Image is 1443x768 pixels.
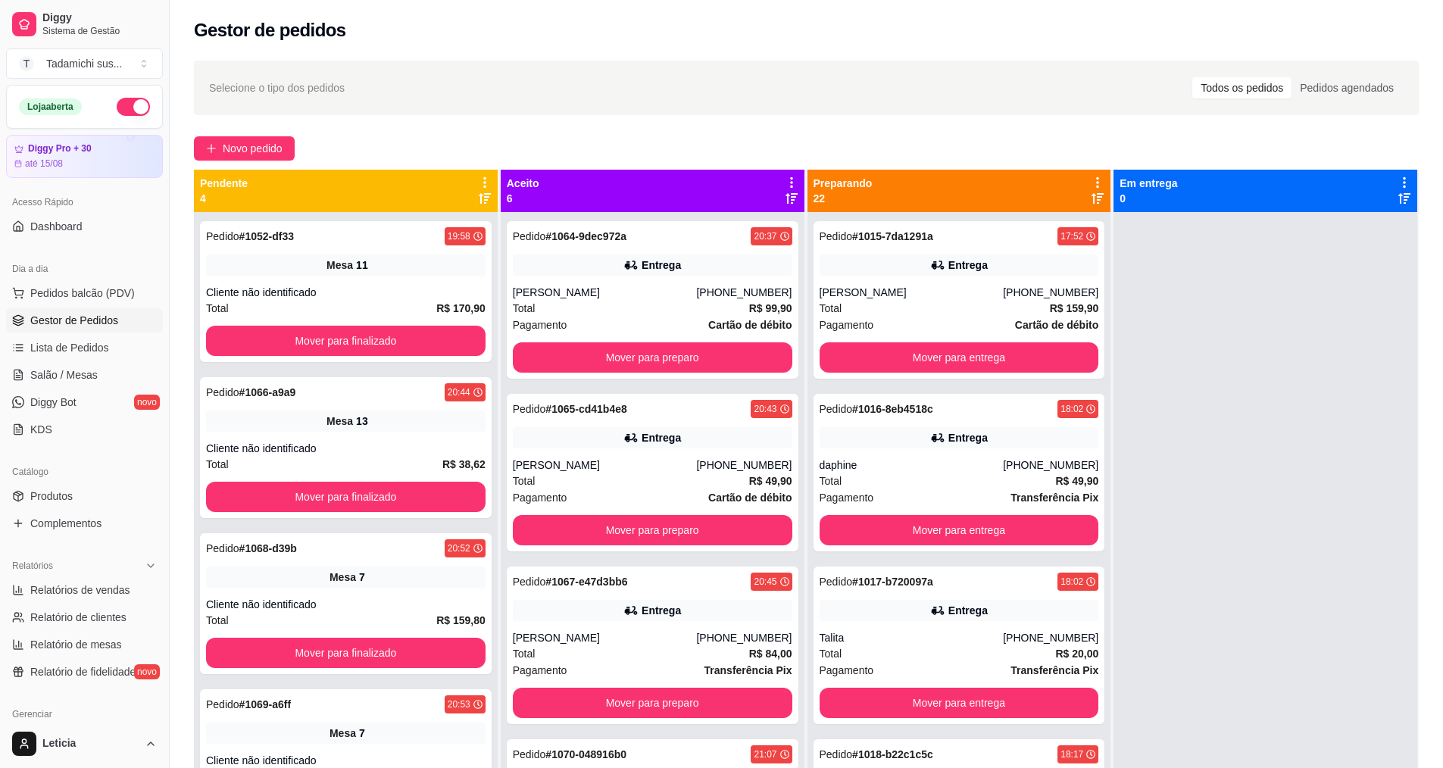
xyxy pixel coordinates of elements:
[6,308,163,332] a: Gestor de Pedidos
[206,597,486,612] div: Cliente não identificado
[1003,457,1098,473] div: [PHONE_NUMBER]
[46,56,122,71] div: Tadamichi sus ...
[749,475,792,487] strong: R$ 49,90
[1010,492,1098,504] strong: Transferência Pix
[239,542,297,554] strong: # 1068-d39b
[30,286,135,301] span: Pedidos balcão (PDV)
[356,414,368,429] div: 13
[1003,630,1098,645] div: [PHONE_NUMBER]
[820,489,874,506] span: Pagamento
[820,748,853,760] span: Pedido
[206,638,486,668] button: Mover para finalizado
[206,612,229,629] span: Total
[513,662,567,679] span: Pagamento
[820,230,853,242] span: Pedido
[6,511,163,535] a: Complementos
[6,660,163,684] a: Relatório de fidelidadenovo
[948,603,988,618] div: Entrega
[642,603,681,618] div: Entrega
[6,578,163,602] a: Relatórios de vendas
[642,430,681,445] div: Entrega
[448,542,470,554] div: 20:52
[6,460,163,484] div: Catálogo
[194,136,295,161] button: Novo pedido
[852,748,933,760] strong: # 1018-b22c1c5c
[820,662,874,679] span: Pagamento
[814,191,873,206] p: 22
[513,688,792,718] button: Mover para preparo
[749,302,792,314] strong: R$ 99,90
[513,230,546,242] span: Pedido
[239,698,292,710] strong: # 1069-a6ff
[754,576,776,588] div: 20:45
[6,48,163,79] button: Select a team
[206,753,486,768] div: Cliente não identificado
[820,342,1099,373] button: Mover para entrega
[206,230,239,242] span: Pedido
[330,726,356,741] span: Mesa
[28,143,92,155] article: Diggy Pro + 30
[6,135,163,178] a: Diggy Pro + 30até 15/08
[206,143,217,154] span: plus
[1060,748,1083,760] div: 18:17
[6,214,163,239] a: Dashboard
[642,258,681,273] div: Entrega
[30,313,118,328] span: Gestor de Pedidos
[1060,230,1083,242] div: 17:52
[6,632,163,657] a: Relatório de mesas
[513,515,792,545] button: Mover para preparo
[436,614,486,626] strong: R$ 159,80
[820,403,853,415] span: Pedido
[206,542,239,554] span: Pedido
[223,140,283,157] span: Novo pedido
[239,230,294,242] strong: # 1052-df33
[948,430,988,445] div: Entrega
[754,230,776,242] div: 20:37
[948,258,988,273] div: Entrega
[356,258,368,273] div: 11
[206,698,239,710] span: Pedido
[708,492,792,504] strong: Cartão de débito
[42,25,157,37] span: Sistema de Gestão
[513,645,536,662] span: Total
[326,258,353,273] span: Mesa
[30,367,98,382] span: Salão / Mesas
[6,336,163,360] a: Lista de Pedidos
[359,726,365,741] div: 7
[30,516,102,531] span: Complementos
[696,630,792,645] div: [PHONE_NUMBER]
[852,576,933,588] strong: # 1017-b720097a
[6,417,163,442] a: KDS
[820,630,1004,645] div: Talita
[209,80,345,96] span: Selecione o tipo dos pedidos
[30,219,83,234] span: Dashboard
[6,605,163,629] a: Relatório de clientes
[42,737,139,751] span: Leticia
[12,560,53,572] span: Relatórios
[749,648,792,660] strong: R$ 84,00
[448,386,470,398] div: 20:44
[19,56,34,71] span: T
[206,326,486,356] button: Mover para finalizado
[545,576,627,588] strong: # 1067-e47d3bb6
[852,230,933,242] strong: # 1015-7da1291a
[513,473,536,489] span: Total
[1055,648,1098,660] strong: R$ 20,00
[117,98,150,116] button: Alterar Status
[513,317,567,333] span: Pagamento
[507,176,539,191] p: Aceito
[206,441,486,456] div: Cliente não identificado
[436,302,486,314] strong: R$ 170,90
[820,515,1099,545] button: Mover para entrega
[206,300,229,317] span: Total
[30,395,77,410] span: Diggy Bot
[1060,576,1083,588] div: 18:02
[1060,403,1083,415] div: 18:02
[6,281,163,305] button: Pedidos balcão (PDV)
[6,190,163,214] div: Acesso Rápido
[820,300,842,317] span: Total
[194,18,346,42] h2: Gestor de pedidos
[448,230,470,242] div: 19:58
[6,726,163,762] button: Leticia
[513,403,546,415] span: Pedido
